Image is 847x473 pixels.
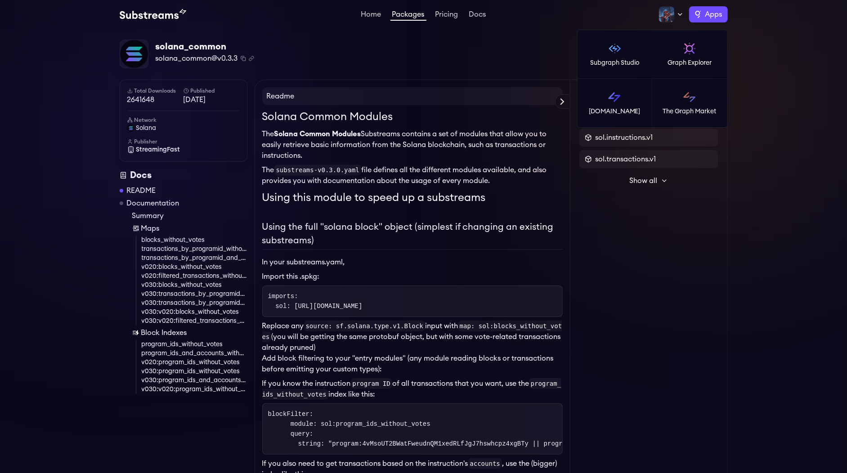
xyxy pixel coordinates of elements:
[262,353,563,375] p: Add block filtering to your "entry modules" (any module reading blocks or transactions before emi...
[608,41,622,56] img: Subgraph Studio logo
[136,124,157,133] span: solana
[262,165,563,186] p: The file defines all the different modules available, and also provides you with documentation ab...
[268,293,363,310] code: imports: sol: [URL][DOMAIN_NAME]
[262,220,563,250] h2: Using the full "solana block" object (simplest if changing an existing substreams)
[127,198,179,209] a: Documentation
[142,272,247,281] a: v020:filtered_transactions_without_votes
[142,281,247,290] a: v030:blocks_without_votes
[596,154,656,165] span: sol.transactions.v1
[262,378,563,400] p: If you know the instruction of all transactions that you want, use the index like this:
[142,376,247,385] a: v030:program_ids_and_accounts_without_votes
[142,317,247,326] a: v030:v020:filtered_transactions_without_votes
[304,321,425,331] code: source: sf.solana.type.v1.Block
[132,327,247,338] a: Block Indexes
[142,299,247,308] a: v030:transactions_by_programid_and_account_without_votes
[132,225,139,232] img: Map icon
[142,340,247,349] a: program_ids_without_votes
[142,308,247,317] a: v030:v020:blocks_without_votes
[668,58,712,67] p: Graph Explorer
[127,125,134,132] img: solana
[682,41,697,56] img: Graph Explorer logo
[351,378,392,389] code: program ID
[652,30,727,79] a: Graph Explorer
[682,90,697,104] img: The Graph Market logo
[607,90,622,104] img: Substreams logo
[695,11,702,18] img: The Graph logo
[434,11,460,20] a: Pricing
[467,11,488,20] a: Docs
[127,145,240,154] a: StreamingFast
[596,132,653,143] span: sol.instructions.v1
[142,245,247,254] a: transactions_by_programid_without_votes
[629,175,657,186] span: Show all
[659,6,675,22] img: Profile
[652,79,727,127] a: The Graph Market
[663,107,717,116] p: The Graph Market
[127,94,184,105] span: 2641648
[120,9,186,20] img: Substream's logo
[142,367,247,376] a: v030:program_ids_without_votes
[274,130,361,138] strong: Solana Common Modules
[142,358,247,367] a: v020:program_ids_without_votes
[468,458,502,469] code: accounts
[579,172,718,190] button: Show all
[268,411,744,447] code: blockFilter: module: sol:program_ids_without_votes query: string: "program:4vMsoUT2BWatFweudnQM1x...
[241,56,246,61] button: Copy package name and version
[142,236,247,245] a: blocks_without_votes
[127,116,240,124] h6: Network
[142,385,247,394] a: v030:v020:program_ids_without_votes
[184,94,240,105] span: [DATE]
[262,109,563,125] h1: Solana Common Modules
[142,349,247,358] a: program_ids_and_accounts_without_votes
[262,129,563,161] p: The Substreams contains a set of modules that allow you to easily retrieve basic information from...
[578,30,653,79] a: Subgraph Studio
[120,40,148,68] img: Package Logo
[184,87,240,94] h6: Published
[120,169,247,182] div: Docs
[156,53,238,64] span: solana_common@v0.3.3
[390,11,426,21] a: Packages
[127,124,240,133] a: solana
[132,210,247,221] a: Summary
[142,263,247,272] a: v020:blocks_without_votes
[127,185,156,196] a: README
[589,107,641,116] p: [DOMAIN_NAME]
[262,321,562,342] code: map: sol:blocks_without_votes
[578,79,653,127] a: [DOMAIN_NAME]
[262,321,563,353] p: Replace any input with (you will be getting the same protobuf object, but with some vote-related ...
[262,378,561,400] code: program_ids_without_votes
[127,87,184,94] h6: Total Downloads
[132,223,247,234] a: Maps
[132,329,139,336] img: Block Index icon
[705,9,722,20] span: Apps
[127,138,240,145] h6: Publisher
[249,56,254,61] button: Copy .spkg link to clipboard
[142,290,247,299] a: v030:transactions_by_programid_without_votes
[262,271,563,282] li: Import this .spkg:
[156,40,254,53] div: solana_common
[262,190,563,206] h1: Using this module to speed up a substreams
[262,257,563,268] p: In your substreams.yaml,
[590,58,639,67] p: Subgraph Studio
[262,87,563,105] h4: Readme
[142,254,247,263] a: transactions_by_programid_and_account_without_votes
[359,11,383,20] a: Home
[274,165,361,175] code: substreams-v0.3.0.yaml
[136,145,180,154] span: StreamingFast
